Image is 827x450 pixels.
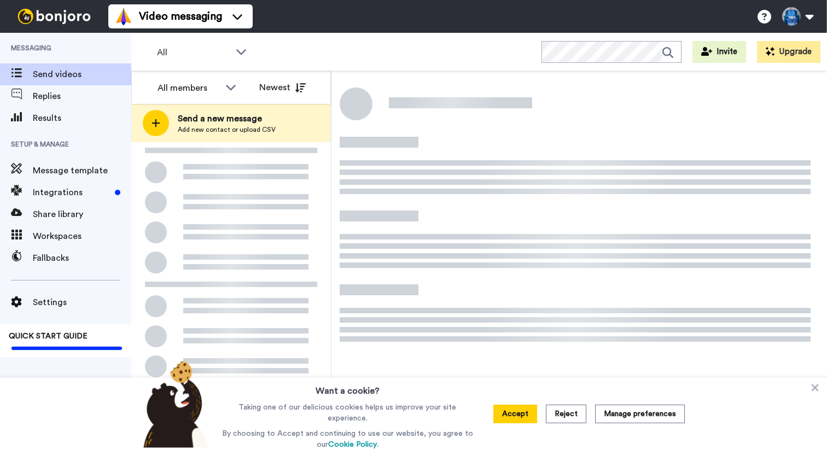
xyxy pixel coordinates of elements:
[13,9,95,24] img: bj-logo-header-white.svg
[133,360,214,448] img: bear-with-cookie.png
[33,252,131,265] span: Fallbacks
[178,112,276,125] span: Send a new message
[158,81,220,95] div: All members
[33,186,110,199] span: Integrations
[33,90,131,103] span: Replies
[33,208,131,221] span: Share library
[178,125,276,134] span: Add new contact or upload CSV
[692,41,746,63] button: Invite
[115,8,132,25] img: vm-color.svg
[493,405,537,423] button: Accept
[157,46,230,59] span: All
[33,112,131,125] span: Results
[33,230,131,243] span: Workspaces
[328,441,377,448] a: Cookie Policy
[33,164,131,177] span: Message template
[33,296,131,309] span: Settings
[316,378,380,398] h3: Want a cookie?
[139,9,222,24] span: Video messaging
[595,405,685,423] button: Manage preferences
[219,428,476,450] p: By choosing to Accept and continuing to use our website, you agree to our .
[9,332,88,340] span: QUICK START GUIDE
[33,68,131,81] span: Send videos
[219,402,476,424] p: Taking one of our delicious cookies helps us improve your site experience.
[757,41,820,63] button: Upgrade
[251,77,314,98] button: Newest
[546,405,586,423] button: Reject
